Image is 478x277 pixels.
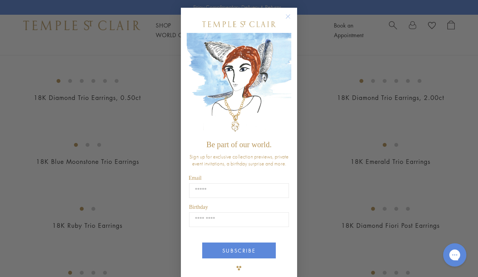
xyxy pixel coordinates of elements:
img: c4a9eb12-d91a-4d4a-8ee0-386386f4f338.jpeg [187,33,291,136]
span: Be part of our world. [206,140,272,149]
img: TSC [231,260,247,276]
span: Email [189,175,201,181]
iframe: Gorgias live chat messenger [439,241,470,269]
img: Temple St. Clair [202,21,276,27]
span: Birthday [189,204,208,210]
button: SUBSCRIBE [202,243,276,258]
button: Close dialog [287,15,297,25]
span: Sign up for exclusive collection previews, private event invitations, a birthday surprise and more. [189,153,289,167]
input: Email [189,183,289,198]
